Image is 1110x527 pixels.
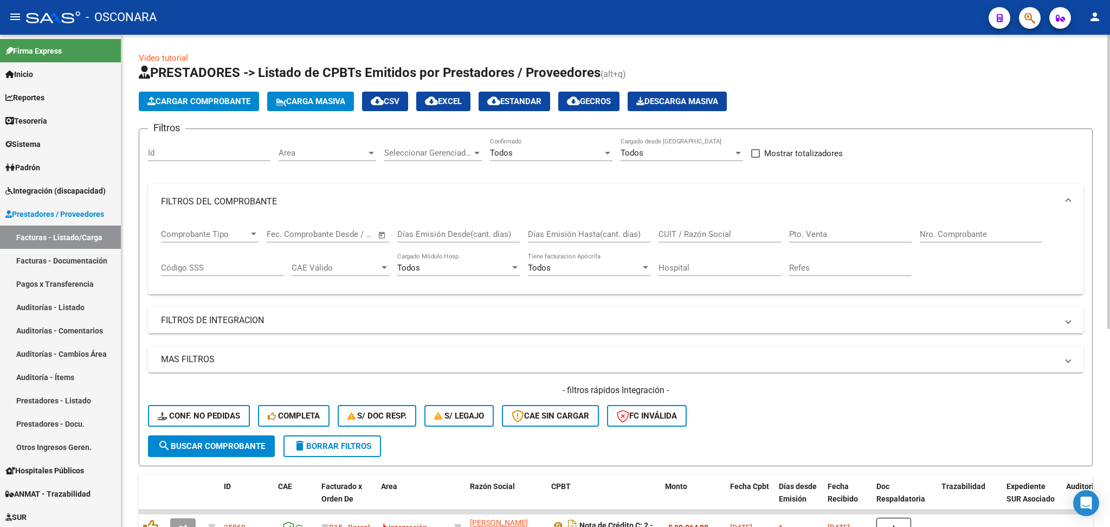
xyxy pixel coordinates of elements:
button: CAE SIN CARGAR [502,405,599,427]
span: S/ legajo [434,411,484,421]
h3: Filtros [148,120,185,136]
span: Reportes [5,92,44,104]
mat-icon: cloud_download [487,94,500,107]
span: Carga Masiva [276,97,345,106]
button: Descarga Masiva [628,92,727,111]
span: Comprobante Tipo [161,229,249,239]
span: Padrón [5,162,40,173]
span: Razón Social [470,482,515,491]
button: S/ Doc Resp. [338,405,417,427]
span: Completa [268,411,320,421]
span: ANMAT - Trazabilidad [5,488,91,500]
input: Fecha inicio [267,229,311,239]
a: Video tutorial [139,53,188,63]
mat-icon: person [1088,10,1101,23]
span: Trazabilidad [941,482,985,491]
span: Descarga Masiva [636,97,718,106]
button: S/ legajo [424,405,494,427]
mat-icon: cloud_download [425,94,438,107]
span: Seleccionar Gerenciador [384,148,472,158]
span: Prestadores / Proveedores [5,208,104,220]
datatable-header-cell: Fecha Recibido [823,475,872,523]
span: Todos [490,148,513,158]
span: Hospitales Públicos [5,465,84,477]
button: Completa [258,405,330,427]
div: Open Intercom Messenger [1073,490,1099,516]
button: FC Inválida [607,405,687,427]
span: Tesorería [5,115,47,127]
span: Gecros [567,97,611,106]
datatable-header-cell: Trazabilidad [937,475,1002,523]
datatable-header-cell: Doc Respaldatoria [872,475,937,523]
span: Cargar Comprobante [147,97,250,106]
span: Borrar Filtros [293,441,371,451]
span: Doc Respaldatoria [876,482,925,503]
input: Fecha fin [320,229,373,239]
mat-expansion-panel-header: FILTROS DEL COMPROBANTE [148,184,1083,219]
span: CPBT [551,482,571,491]
mat-icon: search [158,439,171,452]
span: - OSCONARA [86,5,157,29]
span: Mostrar totalizadores [764,147,843,160]
button: Conf. no pedidas [148,405,250,427]
mat-expansion-panel-header: MAS FILTROS [148,346,1083,372]
datatable-header-cell: ID [220,475,274,523]
span: Fecha Cpbt [730,482,769,491]
button: Carga Masiva [267,92,354,111]
span: CAE Válido [292,263,379,273]
span: EXCEL [425,97,462,106]
span: Monto [665,482,687,491]
datatable-header-cell: Expediente SUR Asociado [1002,475,1062,523]
span: Todos [621,148,643,158]
button: CSV [362,92,408,111]
datatable-header-cell: Días desde Emisión [775,475,823,523]
span: Sistema [5,138,41,150]
span: S/ Doc Resp. [347,411,407,421]
span: Todos [397,263,420,273]
datatable-header-cell: Facturado x Orden De [317,475,377,523]
span: CSV [371,97,399,106]
span: CAE [278,482,292,491]
span: Facturado x Orden De [321,482,362,503]
mat-expansion-panel-header: FILTROS DE INTEGRACION [148,307,1083,333]
button: EXCEL [416,92,470,111]
datatable-header-cell: Razón Social [466,475,547,523]
datatable-header-cell: Area [377,475,450,523]
datatable-header-cell: CAE [274,475,317,523]
span: (alt+q) [601,69,626,79]
mat-panel-title: FILTROS DEL COMPROBANTE [161,196,1057,208]
span: Firma Express [5,45,62,57]
button: Borrar Filtros [283,435,381,457]
span: CAE SIN CARGAR [512,411,589,421]
span: PRESTADORES -> Listado de CPBTs Emitidos por Prestadores / Proveedores [139,65,601,80]
span: Fecha Recibido [828,482,858,503]
span: FC Inválida [617,411,677,421]
button: Gecros [558,92,619,111]
app-download-masive: Descarga masiva de comprobantes (adjuntos) [628,92,727,111]
button: Cargar Comprobante [139,92,259,111]
button: Estandar [479,92,550,111]
mat-panel-title: MAS FILTROS [161,354,1057,365]
span: Todos [528,263,551,273]
span: Auditoria [1066,482,1098,491]
span: Inicio [5,68,33,80]
span: Estandar [487,97,541,106]
div: FILTROS DEL COMPROBANTE [148,219,1083,295]
mat-icon: cloud_download [371,94,384,107]
span: Conf. no pedidas [158,411,240,421]
mat-icon: delete [293,439,306,452]
datatable-header-cell: Fecha Cpbt [726,475,775,523]
datatable-header-cell: Monto [661,475,726,523]
h4: - filtros rápidos Integración - [148,384,1083,396]
span: Area [279,148,366,158]
mat-icon: cloud_download [567,94,580,107]
button: Buscar Comprobante [148,435,275,457]
span: Expediente SUR Asociado [1006,482,1055,503]
span: ID [224,482,231,491]
span: Integración (discapacidad) [5,185,106,197]
span: Buscar Comprobante [158,441,265,451]
mat-panel-title: FILTROS DE INTEGRACION [161,314,1057,326]
span: Días desde Emisión [779,482,817,503]
datatable-header-cell: CPBT [547,475,661,523]
mat-icon: menu [9,10,22,23]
